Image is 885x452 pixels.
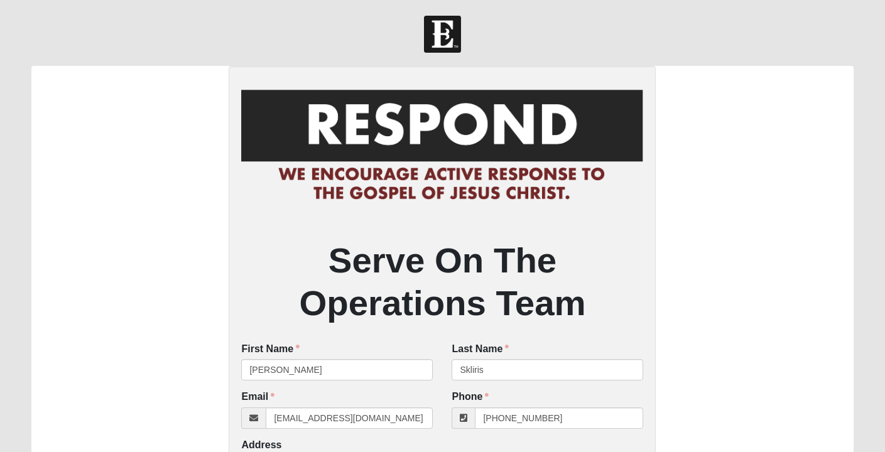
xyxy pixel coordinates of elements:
img: Church of Eleven22 Logo [424,16,461,53]
h2: Serve On The Operations Team [241,239,643,324]
label: Phone [452,390,489,404]
label: Last Name [452,342,509,357]
label: Email [241,390,274,404]
label: First Name [241,342,300,357]
img: RespondCardHeader.png [241,78,643,213]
